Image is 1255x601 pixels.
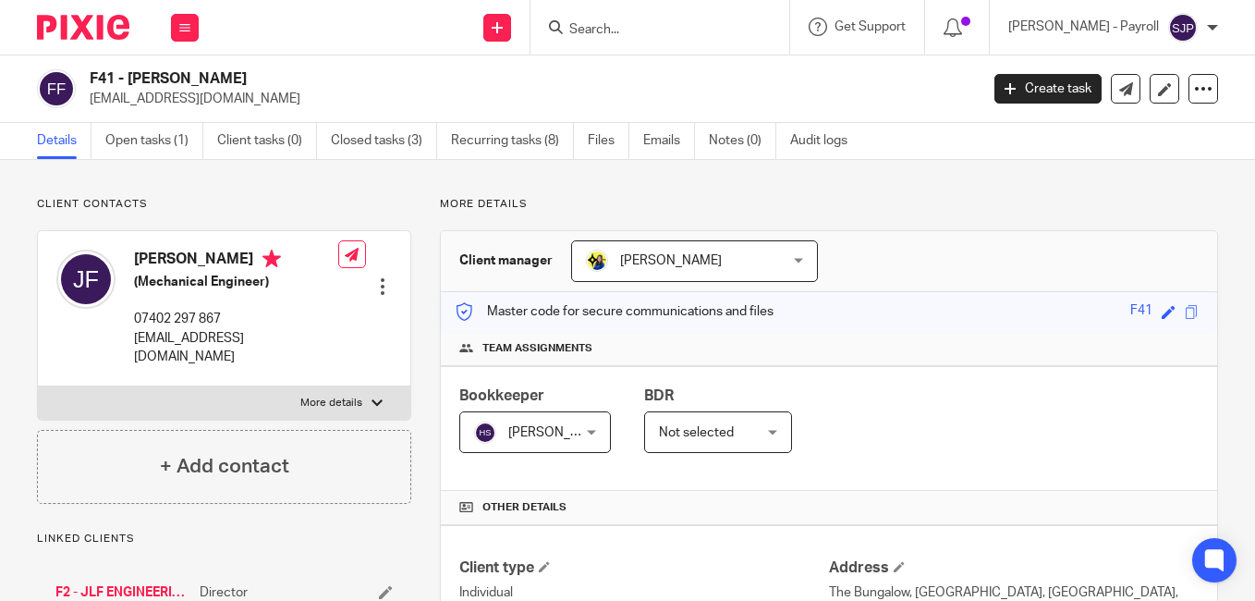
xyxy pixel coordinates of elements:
a: Open tasks (1) [105,123,203,159]
a: Files [588,123,629,159]
a: Notes (0) [709,123,776,159]
h4: Client type [459,558,829,578]
a: Emails [643,123,695,159]
img: svg%3E [1168,13,1198,43]
span: [PERSON_NAME] [620,254,722,267]
span: Other details [482,500,567,515]
p: Client contacts [37,197,411,212]
a: Recurring tasks (8) [451,123,574,159]
p: Linked clients [37,532,411,546]
img: Bobo-Starbridge%201.jpg [586,250,608,272]
div: F41 [1130,301,1152,323]
a: Create task [994,74,1102,104]
img: svg%3E [37,69,76,108]
i: Primary [262,250,281,268]
a: Details [37,123,91,159]
p: [EMAIL_ADDRESS][DOMAIN_NAME] [90,90,967,108]
h4: + Add contact [160,452,289,481]
p: 07402 297 867 [134,310,338,328]
p: More details [300,396,362,411]
p: More details [440,197,1218,212]
p: [EMAIL_ADDRESS][DOMAIN_NAME] [134,329,338,367]
h5: (Mechanical Engineer) [134,273,338,291]
p: Master code for secure communications and files [455,302,774,321]
a: Closed tasks (3) [331,123,437,159]
h4: Address [829,558,1199,578]
span: BDR [644,388,674,403]
span: Not selected [659,426,734,439]
h3: Client manager [459,251,553,270]
span: Get Support [835,20,906,33]
span: [PERSON_NAME] [508,426,610,439]
img: svg%3E [474,422,496,444]
p: [PERSON_NAME] - Payroll [1008,18,1159,36]
h4: [PERSON_NAME] [134,250,338,273]
span: Bookkeeper [459,388,544,403]
h2: F41 - [PERSON_NAME] [90,69,791,89]
a: Audit logs [790,123,861,159]
input: Search [567,22,734,39]
img: Pixie [37,15,129,40]
span: Team assignments [482,341,592,356]
img: svg%3E [56,250,116,309]
a: Client tasks (0) [217,123,317,159]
